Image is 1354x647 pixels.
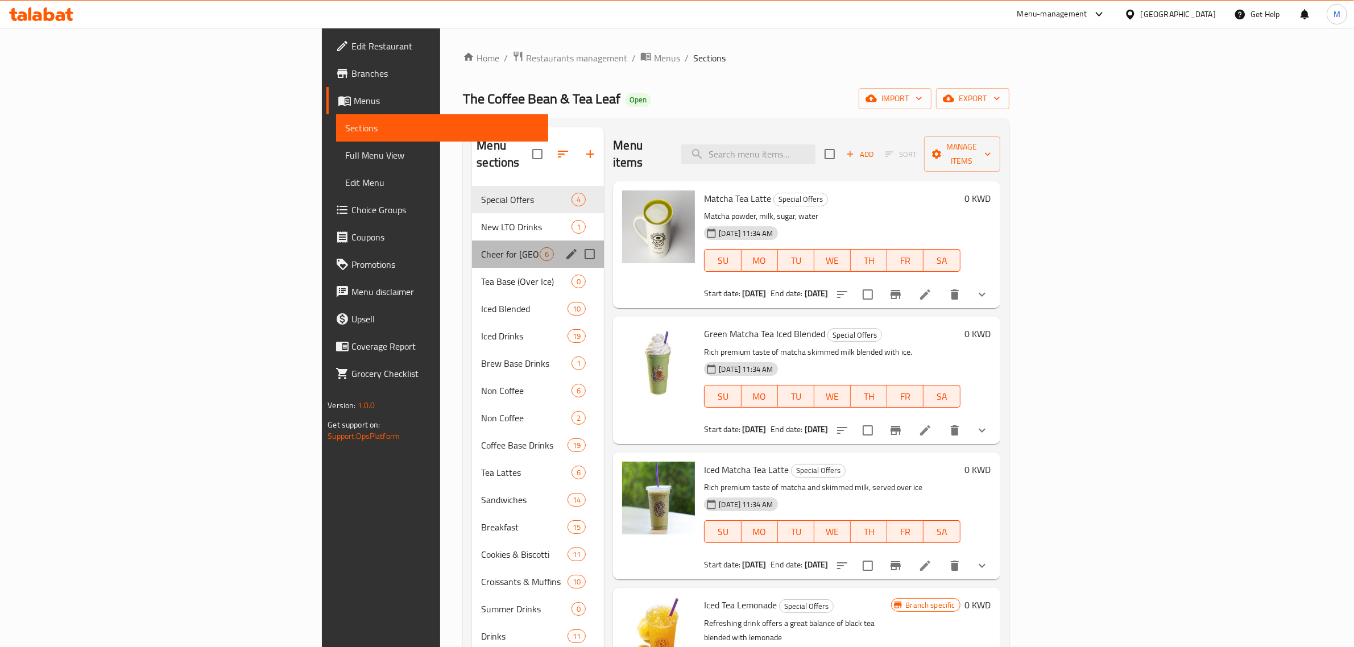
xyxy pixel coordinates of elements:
[472,186,604,213] div: Special Offers4
[326,32,548,60] a: Edit Restaurant
[805,557,829,572] b: [DATE]
[918,559,932,573] a: Edit menu item
[481,602,572,616] div: Summer Drinks
[481,629,568,643] span: Drinks
[780,600,833,613] span: Special Offers
[481,302,568,316] span: Iced Blended
[882,281,909,308] button: Branch-specific-item
[975,559,989,573] svg: Show Choices
[572,194,585,205] span: 4
[472,513,604,541] div: Breakfast15
[918,424,932,437] a: Edit menu item
[782,252,810,269] span: TU
[714,228,777,239] span: [DATE] 11:34 AM
[326,196,548,223] a: Choice Groups
[572,467,585,478] span: 6
[704,422,740,437] span: Start date:
[625,95,651,105] span: Open
[933,140,991,168] span: Manage items
[472,213,604,240] div: New LTO Drinks1
[326,360,548,387] a: Grocery Checklist
[829,552,856,579] button: sort-choices
[572,356,586,370] div: items
[892,524,919,540] span: FR
[965,190,991,206] h6: 0 KWD
[568,302,586,316] div: items
[791,464,846,478] div: Special Offers
[572,413,585,424] span: 2
[965,597,991,613] h6: 0 KWD
[568,438,586,452] div: items
[778,520,814,543] button: TU
[704,190,771,207] span: Matcha Tea Latte
[481,329,568,343] span: Iced Drinks
[855,252,883,269] span: TH
[351,285,539,298] span: Menu disclaimer
[481,466,572,479] div: Tea Lattes
[481,411,572,425] div: Non Coffee
[779,599,834,613] div: Special Offers
[924,385,960,408] button: SA
[805,422,829,437] b: [DATE]
[481,384,572,397] span: Non Coffee
[481,520,568,534] div: Breakfast
[622,326,695,399] img: Green Matcha Tea Iced Blended
[851,385,887,408] button: TH
[481,548,568,561] span: Cookies & Biscotti
[654,51,680,65] span: Menus
[818,142,842,166] span: Select section
[829,417,856,444] button: sort-choices
[463,51,1009,65] nav: breadcrumb
[568,520,586,534] div: items
[851,520,887,543] button: TH
[681,144,815,164] input: search
[572,275,586,288] div: items
[714,499,777,510] span: [DATE] 11:34 AM
[354,94,539,107] span: Menus
[472,432,604,459] div: Coffee Base Drinks19
[704,325,825,342] span: Green Matcha Tea Iced Blended
[771,286,802,301] span: End date:
[472,541,604,568] div: Cookies & Biscotti11
[328,429,400,443] a: Support.OpsPlatform
[336,169,548,196] a: Edit Menu
[941,417,968,444] button: delete
[351,367,539,380] span: Grocery Checklist
[771,557,802,572] span: End date:
[336,142,548,169] a: Full Menu View
[568,329,586,343] div: items
[714,364,777,375] span: [DATE] 11:34 AM
[568,304,585,314] span: 10
[577,140,604,168] button: Add section
[622,462,695,534] img: Iced Matcha Tea Latte
[568,440,585,451] span: 19
[572,604,585,615] span: 0
[941,281,968,308] button: delete
[472,240,604,268] div: Cheer for [GEOGRAPHIC_DATA]6edit
[827,328,882,342] div: Special Offers
[481,247,540,261] span: Cheer for [GEOGRAPHIC_DATA]
[568,331,585,342] span: 19
[572,466,586,479] div: items
[481,220,572,234] div: New LTO Drinks
[704,616,891,645] p: Refreshing drink offers a great balance of black tea blended with lemonade
[568,495,585,505] span: 14
[887,249,924,272] button: FR
[842,146,878,163] span: Add item
[814,520,851,543] button: WE
[572,602,586,616] div: items
[936,88,1009,109] button: export
[928,524,955,540] span: SA
[572,276,585,287] span: 0
[819,524,846,540] span: WE
[829,281,856,308] button: sort-choices
[345,121,539,135] span: Sections
[1017,7,1087,21] div: Menu-management
[345,176,539,189] span: Edit Menu
[622,190,695,263] img: Matcha Tea Latte
[481,438,568,452] span: Coffee Base Drinks
[326,223,548,251] a: Coupons
[481,575,568,588] span: Croissants & Muffins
